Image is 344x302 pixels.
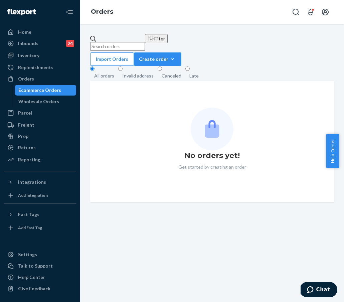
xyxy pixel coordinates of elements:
div: Add Integration [18,192,48,198]
div: Freight [18,122,34,128]
button: Integrations [4,177,76,187]
div: Wholesale Orders [18,98,59,105]
div: Invalid address [122,72,154,79]
div: Returns [18,144,36,151]
div: Help Center [18,274,45,281]
a: Settings [4,249,76,260]
div: Home [18,29,31,35]
button: Fast Tags [4,209,76,220]
div: Prep [18,133,28,140]
div: Fast Tags [18,211,39,218]
a: Home [4,27,76,37]
button: Open Search Box [289,5,303,19]
button: Help Center [326,134,339,168]
a: Freight [4,120,76,130]
a: Help Center [4,272,76,283]
div: Give Feedback [18,285,50,292]
div: 24 [66,40,74,47]
div: Settings [18,251,37,258]
a: Prep [4,131,76,142]
h1: No orders yet! [184,150,240,161]
a: Orders [4,73,76,84]
img: Empty list [191,108,233,150]
div: Filter [148,35,165,42]
button: Give Feedback [4,283,76,294]
a: Parcel [4,108,76,118]
div: Orders [18,75,34,82]
div: Ecommerce Orders [18,87,61,94]
input: All orders [90,66,95,71]
a: Inventory [4,50,76,61]
button: Talk to Support [4,261,76,271]
a: Reporting [4,154,76,165]
button: Filter [145,34,168,43]
div: Add Fast Tag [18,225,42,231]
a: Inbounds24 [4,38,76,49]
a: Orders [91,8,113,15]
button: Close Navigation [63,5,76,19]
input: Canceled [158,66,162,71]
div: Talk to Support [18,263,53,269]
ol: breadcrumbs [85,2,119,22]
button: Import Orders [90,52,134,66]
img: Flexport logo [7,9,36,15]
a: Add Integration [4,190,76,201]
a: Replenishments [4,62,76,73]
iframe: Opens a widget where you can chat to one of our agents [301,282,337,299]
a: Returns [4,142,76,153]
input: Late [185,66,190,71]
button: Create order [134,52,181,66]
a: Ecommerce Orders [15,85,76,96]
div: Inbounds [18,40,38,47]
a: Wholesale Orders [15,96,76,107]
div: Inventory [18,52,39,59]
div: All orders [94,72,114,79]
div: Reporting [18,156,40,163]
input: Search orders [90,42,145,51]
button: Open notifications [304,5,317,19]
div: Canceled [162,72,181,79]
button: Open account menu [319,5,332,19]
div: Integrations [18,179,46,185]
div: Replenishments [18,64,53,71]
p: Get started by creating an order [178,164,246,170]
div: Parcel [18,110,32,116]
input: Invalid address [118,66,123,71]
a: Add Fast Tag [4,222,76,233]
div: Late [189,72,199,79]
div: Create order [139,56,176,62]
